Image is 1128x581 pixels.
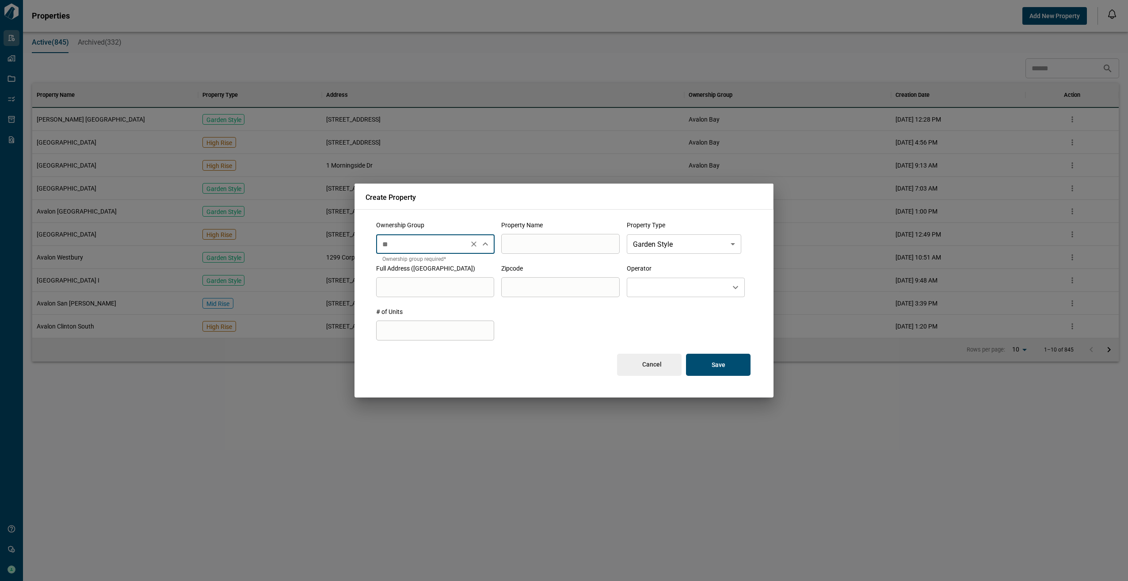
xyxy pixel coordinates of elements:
[376,222,424,229] span: Ownership Group
[501,265,523,272] span: Zipcode
[642,360,662,368] p: Cancel
[507,255,613,264] p: Project name required*
[627,222,665,229] span: Property Type
[686,354,751,376] button: Save
[501,275,619,300] input: search
[627,265,652,272] span: Operator
[376,265,475,272] span: Full Address ([GEOGRAPHIC_DATA])
[627,232,741,256] div: Garden Style
[468,238,480,250] button: Clear
[376,275,494,300] input: search
[712,361,725,369] p: Save
[354,183,774,210] h2: Create Property
[507,298,613,307] p: Zipcode required*
[729,281,742,294] button: Open
[479,238,492,250] button: Close
[501,232,619,256] input: search
[633,298,739,307] p: Ownership group required*
[376,308,403,315] span: # of Units
[501,222,543,229] span: Property Name
[617,354,682,376] button: Cancel
[382,298,488,307] p: Example: [STREET_ADDRESS]
[382,255,488,264] p: Ownership group required*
